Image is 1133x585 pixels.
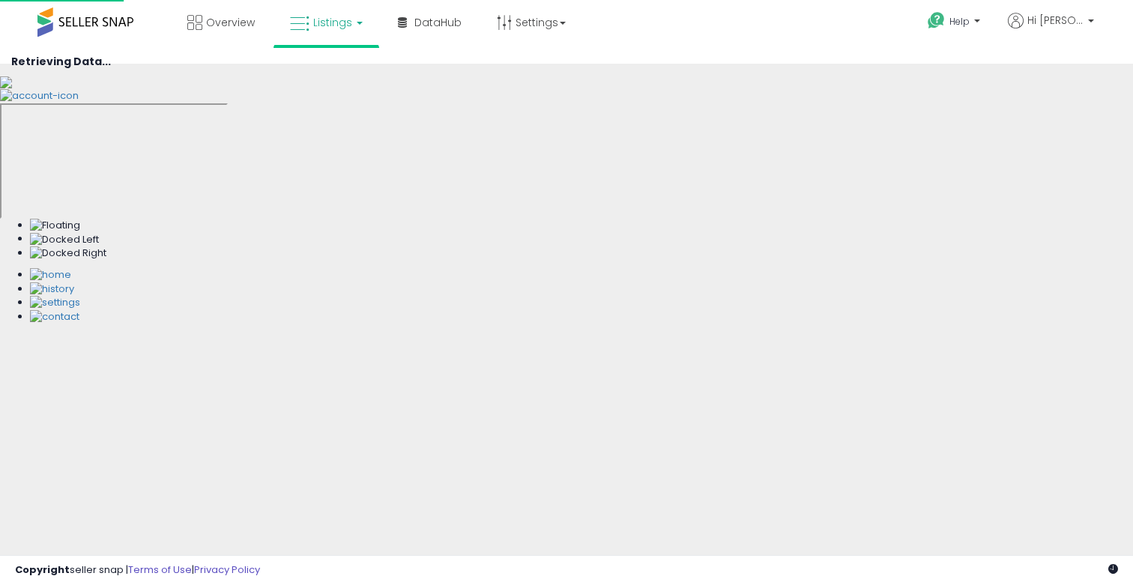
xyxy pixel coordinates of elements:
span: Overview [206,15,255,30]
span: DataHub [414,15,462,30]
img: Contact [30,310,79,324]
img: History [30,282,74,297]
span: Listings [313,15,352,30]
img: Floating [30,219,80,233]
img: Home [30,268,71,282]
span: Help [949,15,970,28]
img: Docked Right [30,246,106,261]
a: Hi [PERSON_NAME] [1008,13,1094,46]
span: Hi [PERSON_NAME] [1027,13,1084,28]
img: Settings [30,296,80,310]
h4: Retrieving Data... [11,56,1122,67]
i: Get Help [927,11,946,30]
img: Docked Left [30,233,99,247]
